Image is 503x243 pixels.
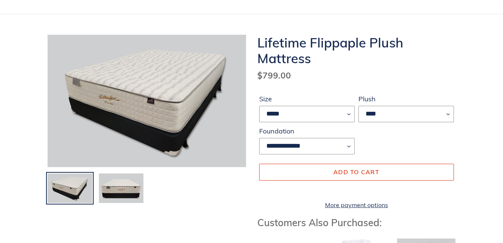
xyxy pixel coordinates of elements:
[259,126,355,136] label: Foundation
[257,35,456,66] h1: Lifetime Flippaple Plush Mattress
[47,173,93,204] img: Load image into Gallery viewer, Lifetime-flippable-plush-mattress-and-foundation-angled-view
[259,200,454,209] a: More payment options
[358,94,454,104] label: Plush
[259,94,355,104] label: Size
[333,168,379,176] span: Add to cart
[259,164,454,180] button: Add to cart
[98,173,144,204] img: Load image into Gallery viewer, Lifetime-flippable-plush-mattress-and-foundation
[257,217,456,228] h3: Customers Also Purchased:
[257,70,291,81] span: $799.00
